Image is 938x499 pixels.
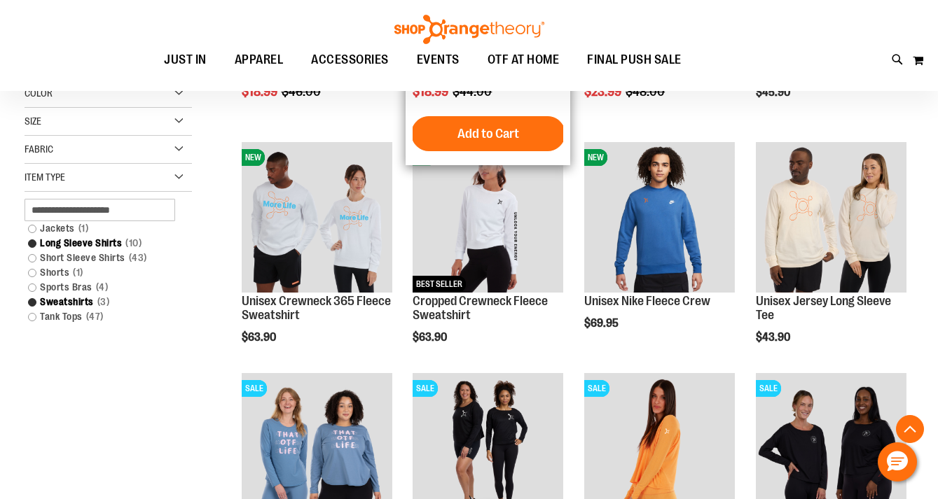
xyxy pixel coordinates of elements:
span: NEW [584,149,607,166]
span: OTF AT HOME [488,44,560,76]
span: Size [25,115,41,127]
span: 47 [83,309,107,324]
div: product [406,135,570,379]
span: JUST IN [164,44,207,76]
a: Tank Tops47 [21,309,181,324]
span: SALE [242,380,267,397]
span: SALE [584,380,609,397]
a: Long Sleeve Shirts10 [21,236,181,251]
span: 3 [94,295,113,309]
span: 10 [122,236,145,251]
span: 4 [92,280,112,295]
span: APPAREL [235,44,284,76]
span: $63.90 [413,331,449,344]
a: APPAREL [221,44,298,76]
span: $44.00 [453,85,494,99]
img: Cropped Crewneck Fleece Sweatshirt [413,142,563,293]
a: Short Sleeve Shirts43 [21,251,181,265]
button: Hello, have a question? Let’s chat. [878,442,917,482]
a: Unisex Nike Fleece Crew [584,294,710,308]
a: Jackets1 [21,221,181,236]
div: product [235,135,399,379]
span: $69.95 [584,317,621,330]
span: EVENTS [417,44,460,76]
span: $48.00 [626,85,667,99]
button: Back To Top [896,415,924,443]
span: BEST SELLER [413,276,466,293]
a: FINAL PUSH SALE [573,44,696,76]
span: Fabric [25,143,53,155]
a: JUST IN [150,44,221,76]
a: ACCESSORIES [297,44,403,76]
span: $18.99 [413,85,450,99]
div: product [577,135,742,365]
span: NEW [242,149,265,166]
a: Unisex Crewneck 365 Fleece SweatshirtNEWNEWNEW [242,142,392,295]
span: 1 [69,265,87,280]
a: Unisex Jersey Long Sleeve Tee [756,142,906,295]
a: Cropped Crewneck Fleece SweatshirtNEWBEST SELLERNEWBEST SELLERNEWBEST SELLER [413,142,563,295]
span: SALE [413,380,438,397]
button: Add to Cart [411,116,565,151]
img: Unisex Crewneck 365 Fleece Sweatshirt [242,142,392,293]
span: Add to Cart [457,126,519,141]
span: 43 [125,251,151,265]
span: ACCESSORIES [311,44,389,76]
span: $63.90 [242,331,278,344]
img: Unisex Jersey Long Sleeve Tee [756,142,906,293]
span: FINAL PUSH SALE [587,44,682,76]
span: $46.00 [282,85,323,99]
a: Unisex Crewneck 365 Fleece Sweatshirt [242,294,391,322]
div: product [749,135,913,379]
a: EVENTS [403,44,474,76]
a: Shorts1 [21,265,181,280]
span: $18.99 [242,85,280,99]
span: Color [25,87,53,99]
a: Unisex Nike Fleece CrewNEWNEWNEW [584,142,735,295]
img: Shop Orangetheory [392,15,546,44]
span: 1 [75,221,92,236]
a: Sports Bras4 [21,280,181,295]
img: Unisex Nike Fleece Crew [584,142,735,293]
a: Unisex Jersey Long Sleeve Tee [756,294,891,322]
span: Item Type [25,171,65,183]
span: $43.90 [756,331,792,344]
span: SALE [756,380,781,397]
a: Sweatshirts3 [21,295,181,309]
span: $45.90 [756,86,792,99]
span: $23.99 [584,85,623,99]
a: OTF AT HOME [474,44,574,76]
a: Cropped Crewneck Fleece Sweatshirt [413,294,548,322]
